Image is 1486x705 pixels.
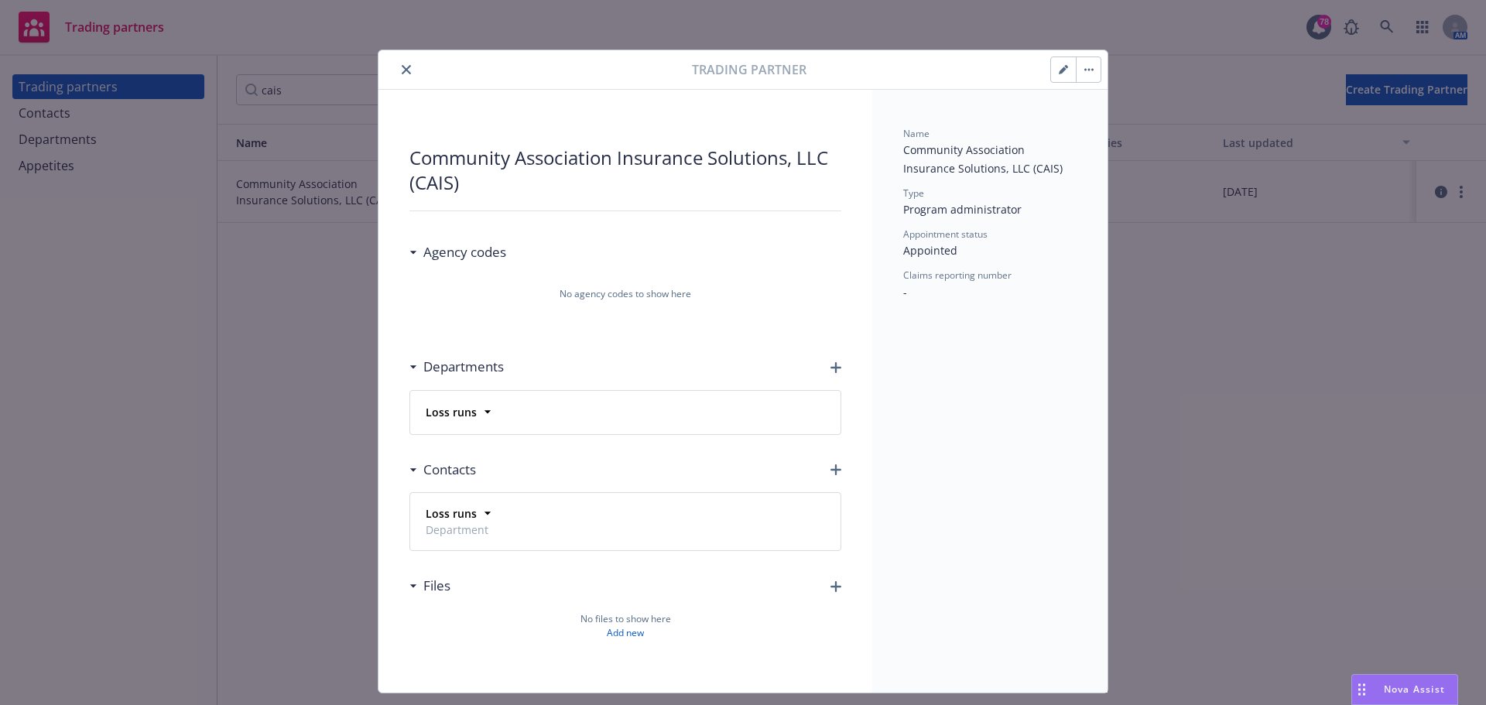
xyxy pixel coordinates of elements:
span: Program administrator [903,202,1022,217]
div: Drag to move [1352,675,1371,704]
span: Claims reporting number [903,269,1012,282]
span: No agency codes to show here [560,287,691,301]
div: Community Association Insurance Solutions, LLC (CAIS) [409,145,841,195]
h3: Files [423,576,450,596]
h3: Agency codes [423,242,506,262]
div: Contacts [409,460,476,480]
span: Appointed [903,243,957,258]
div: Departments [409,357,504,377]
div: Agency codes [409,242,506,262]
span: - [903,285,907,299]
div: Files [409,576,450,596]
button: Nova Assist [1351,674,1458,705]
a: Add new [607,626,644,640]
strong: Loss runs [426,506,477,521]
span: Nova Assist [1384,683,1445,696]
span: No files to show here [580,612,671,626]
span: Appointment status [903,228,988,241]
span: Department [426,522,488,538]
h3: Contacts [423,460,476,480]
span: Community Association Insurance Solutions, LLC (CAIS) [903,142,1063,176]
h3: Departments [423,357,504,377]
span: Trading partner [692,60,806,79]
strong: Loss runs [426,405,477,419]
button: close [397,60,416,79]
span: Name [903,127,930,140]
span: Type [903,187,924,200]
